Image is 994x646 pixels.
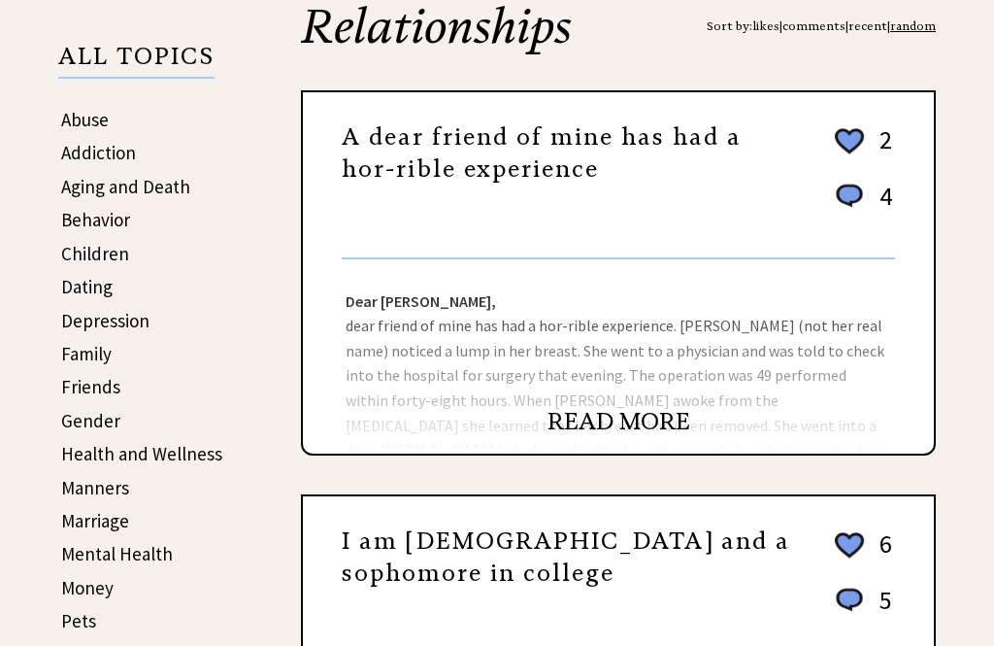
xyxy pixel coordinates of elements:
[752,18,779,33] a: likes
[832,585,867,616] img: message_round%201.png
[303,259,934,454] div: dear friend of mine has had a hor-rible experience. [PERSON_NAME] (not her real name) noticed a l...
[61,108,109,131] a: Abuse
[61,609,96,632] a: Pets
[870,527,893,582] td: 6
[342,122,742,185] a: A dear friend of mine has had a hor-rible experience
[61,342,112,365] a: Family
[342,527,790,589] a: I am [DEMOGRAPHIC_DATA] and a sophomore in college
[301,3,936,90] h2: Relationships
[58,46,215,79] p: ALL TOPICS
[61,208,130,231] a: Behavior
[61,275,113,298] a: Dating
[61,442,222,465] a: Health and Wellness
[870,123,893,178] td: 2
[848,18,887,33] a: recent
[870,584,893,635] td: 5
[61,141,136,164] a: Addiction
[61,476,129,499] a: Manners
[61,375,120,398] a: Friends
[547,407,690,436] a: READ MORE
[61,576,114,599] a: Money
[832,181,867,212] img: message_round%201.png
[870,180,893,231] td: 4
[832,124,867,158] img: heart_outline%202.png
[61,242,129,265] a: Children
[61,409,120,432] a: Gender
[61,175,190,198] a: Aging and Death
[782,18,845,33] a: comments
[346,291,496,311] strong: Dear [PERSON_NAME],
[61,309,149,332] a: Depression
[890,18,936,33] a: random
[61,509,129,532] a: Marriage
[832,528,867,562] img: heart_outline%202.png
[707,3,936,50] div: Sort by: | | |
[61,542,173,565] a: Mental Health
